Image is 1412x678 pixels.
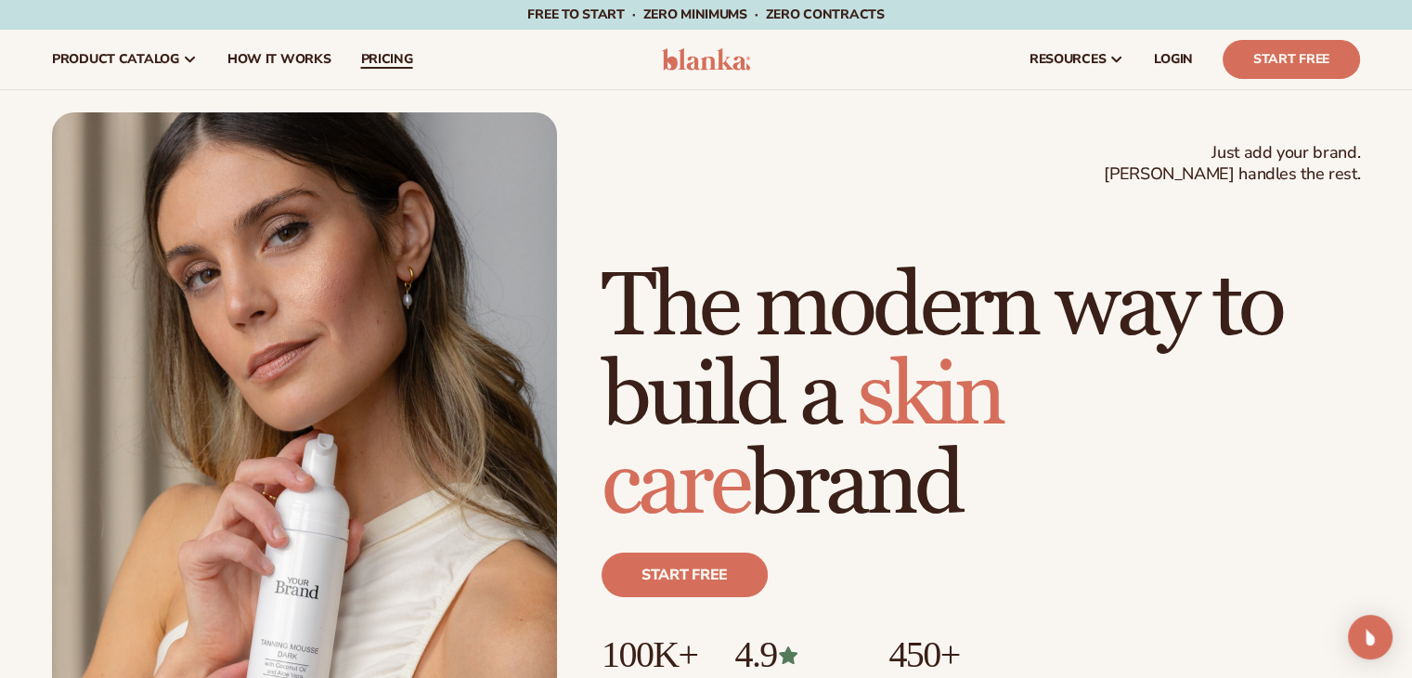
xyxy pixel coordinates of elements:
[1139,30,1208,89] a: LOGIN
[213,30,346,89] a: How It Works
[527,6,884,23] span: Free to start · ZERO minimums · ZERO contracts
[602,342,1003,540] span: skin care
[52,52,179,67] span: product catalog
[602,263,1360,530] h1: The modern way to build a brand
[1348,615,1393,659] div: Open Intercom Messenger
[1154,52,1193,67] span: LOGIN
[1030,52,1106,67] span: resources
[734,634,851,675] p: 4.9
[602,634,697,675] p: 100K+
[1223,40,1360,79] a: Start Free
[360,52,412,67] span: pricing
[1104,142,1360,186] span: Just add your brand. [PERSON_NAME] handles the rest.
[345,30,427,89] a: pricing
[662,48,750,71] img: logo
[227,52,331,67] span: How It Works
[888,634,1029,675] p: 450+
[37,30,213,89] a: product catalog
[602,553,768,597] a: Start free
[1015,30,1139,89] a: resources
